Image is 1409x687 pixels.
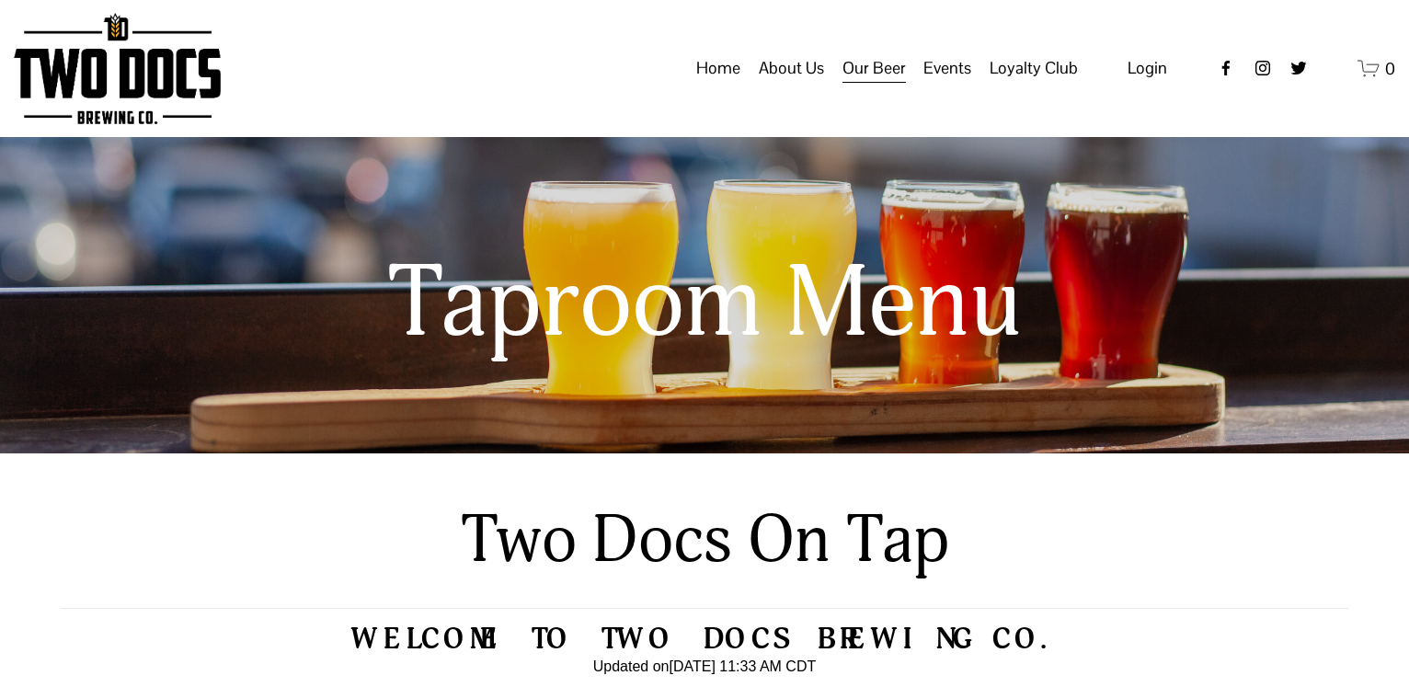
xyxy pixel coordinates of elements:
a: folder dropdown [759,51,824,86]
a: Login [1128,52,1167,84]
span: Events [923,52,971,84]
a: 0 items in cart [1357,57,1395,80]
a: folder dropdown [842,51,906,86]
span: About Us [759,52,824,84]
a: Home [696,51,740,86]
img: Two Docs Brewing Co. [14,13,220,124]
a: folder dropdown [923,51,971,86]
a: folder dropdown [990,51,1078,86]
h2: Two Docs On Tap [391,500,1019,582]
span: Login [1128,57,1167,78]
h1: Taproom Menu [222,249,1187,361]
span: Loyalty Club [990,52,1078,84]
span: Updated on [593,658,670,674]
a: twitter-unauth [1289,59,1308,77]
h2: Welcome to Two Docs Brewing Co. [61,627,1348,651]
span: Our Beer [842,52,906,84]
span: 0 [1385,58,1395,79]
a: instagram-unauth [1254,59,1272,77]
a: Facebook [1217,59,1235,77]
time: [DATE] 11:33 AM CDT [669,658,816,674]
